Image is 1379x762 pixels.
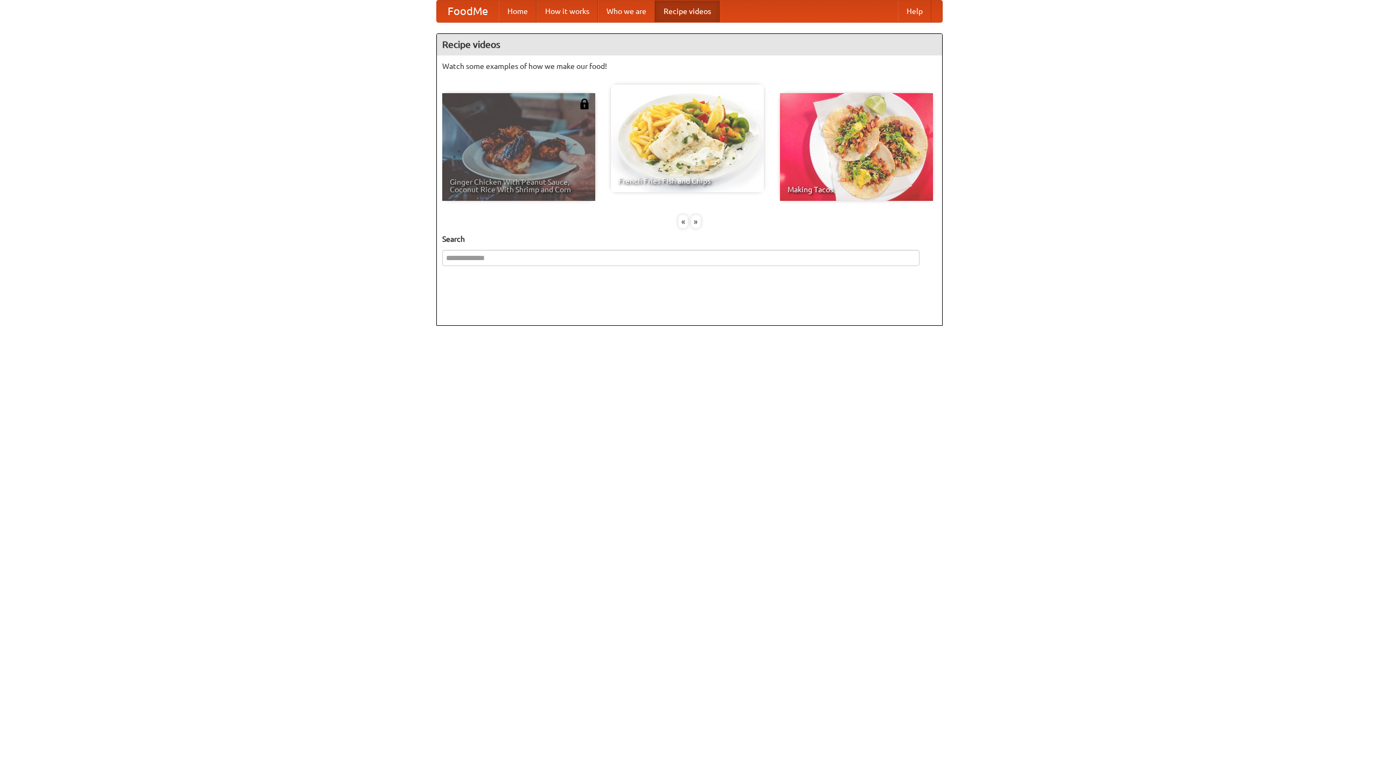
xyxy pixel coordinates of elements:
a: Help [898,1,931,22]
a: Recipe videos [655,1,720,22]
h5: Search [442,234,937,244]
div: « [678,215,688,228]
p: Watch some examples of how we make our food! [442,61,937,72]
img: 483408.png [579,99,590,109]
a: Who we are [598,1,655,22]
span: Making Tacos [788,186,925,193]
span: French Fries Fish and Chips [618,177,756,185]
a: How it works [537,1,598,22]
div: » [691,215,701,228]
a: Making Tacos [780,93,933,201]
a: Home [499,1,537,22]
a: FoodMe [437,1,499,22]
a: French Fries Fish and Chips [611,85,764,192]
h4: Recipe videos [437,34,942,55]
